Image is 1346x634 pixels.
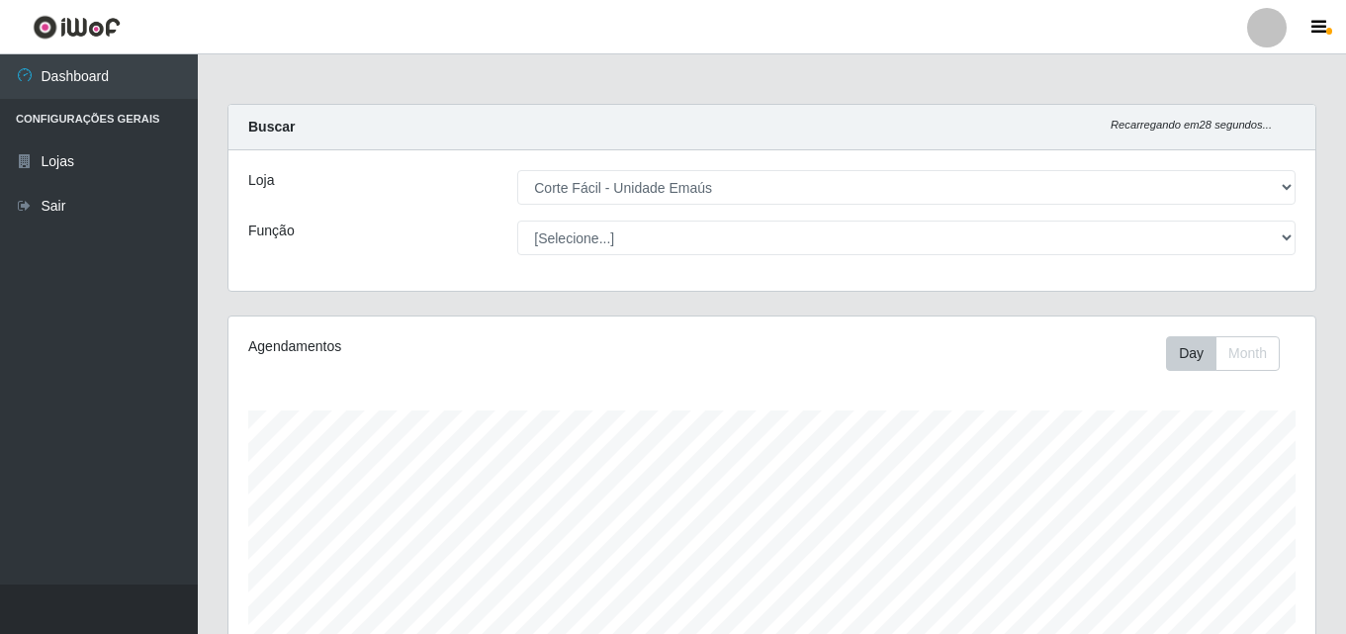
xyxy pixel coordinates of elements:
[248,221,295,241] label: Função
[248,336,668,357] div: Agendamentos
[1215,336,1280,371] button: Month
[1166,336,1280,371] div: First group
[248,119,295,135] strong: Buscar
[33,15,121,40] img: CoreUI Logo
[1166,336,1216,371] button: Day
[1111,119,1272,131] i: Recarregando em 28 segundos...
[1166,336,1296,371] div: Toolbar with button groups
[248,170,274,191] label: Loja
